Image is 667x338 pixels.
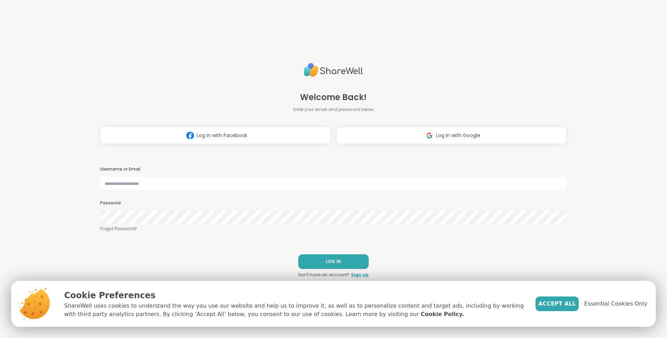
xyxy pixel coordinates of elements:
[298,272,350,278] span: Don't have an account?
[421,310,464,318] a: Cookie Policy.
[351,272,369,278] a: Sign up
[300,91,367,104] span: Welcome Back!
[183,129,197,142] img: ShareWell Logomark
[423,129,436,142] img: ShareWell Logomark
[584,300,647,308] span: Essential Cookies Only
[100,200,567,206] h3: Password
[293,106,374,113] span: Enter your email and password below
[64,289,524,302] p: Cookie Preferences
[535,296,579,311] button: Accept All
[100,226,567,232] a: Forgot Password?
[326,258,341,265] span: LOG IN
[436,132,480,139] span: Log in with Google
[336,127,567,144] button: Log in with Google
[298,254,369,269] button: LOG IN
[100,127,331,144] button: Log in with Facebook
[197,132,247,139] span: Log in with Facebook
[100,166,567,172] h3: Username or Email
[304,60,363,80] img: ShareWell Logo
[538,300,576,308] span: Accept All
[64,302,524,318] p: ShareWell uses cookies to understand the way you use our website and help us to improve it, as we...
